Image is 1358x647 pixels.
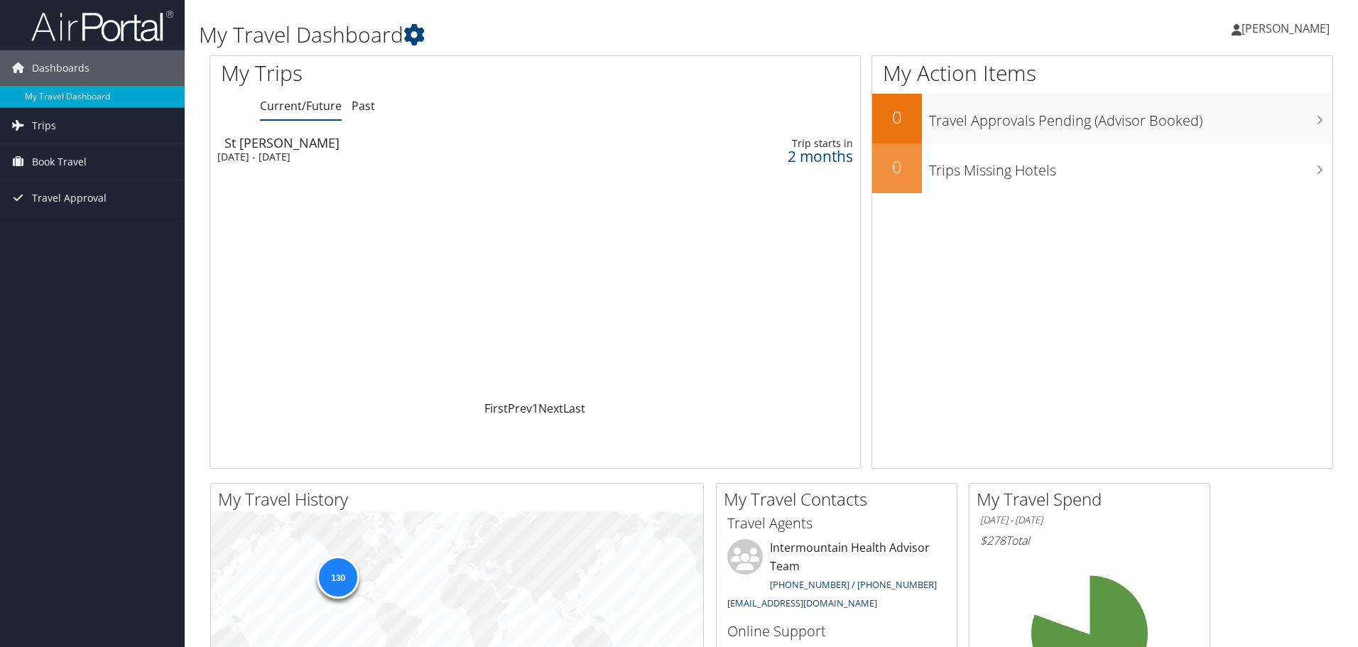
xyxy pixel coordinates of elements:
h1: My Action Items [872,58,1332,88]
a: [PERSON_NAME] [1232,7,1344,50]
h3: Travel Agents [727,513,946,533]
h6: [DATE] - [DATE] [980,513,1199,527]
h2: 0 [872,155,922,179]
h3: Online Support [727,621,946,641]
a: [PHONE_NUMBER] / [PHONE_NUMBER] [770,578,937,591]
span: [PERSON_NAME] [1242,21,1330,36]
li: Intermountain Health Advisor Team [720,539,953,615]
h2: 0 [872,105,922,129]
h6: Total [980,533,1199,548]
a: Past [352,98,375,114]
a: 0Travel Approvals Pending (Advisor Booked) [872,94,1332,143]
div: Trip starts in [698,137,853,150]
h1: My Travel Dashboard [199,20,962,50]
h2: My Travel History [218,487,703,511]
a: Prev [508,401,532,416]
div: 130 [317,556,359,599]
h1: My Trips [221,58,579,88]
span: Dashboards [32,50,89,86]
a: [EMAIL_ADDRESS][DOMAIN_NAME] [727,597,877,609]
span: Trips [32,108,56,143]
div: [DATE] - [DATE] [217,151,616,163]
a: Next [538,401,563,416]
a: 1 [532,401,538,416]
span: Book Travel [32,144,87,180]
span: $278 [980,533,1006,548]
a: Current/Future [260,98,342,114]
div: St [PERSON_NAME] [224,136,624,149]
h2: My Travel Spend [977,487,1210,511]
h2: My Travel Contacts [724,487,957,511]
div: 2 months [698,150,853,163]
img: airportal-logo.png [31,9,173,43]
h3: Travel Approvals Pending (Advisor Booked) [929,104,1332,131]
span: Travel Approval [32,180,107,216]
h3: Trips Missing Hotels [929,153,1332,180]
a: First [484,401,508,416]
a: 0Trips Missing Hotels [872,143,1332,193]
a: Last [563,401,585,416]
